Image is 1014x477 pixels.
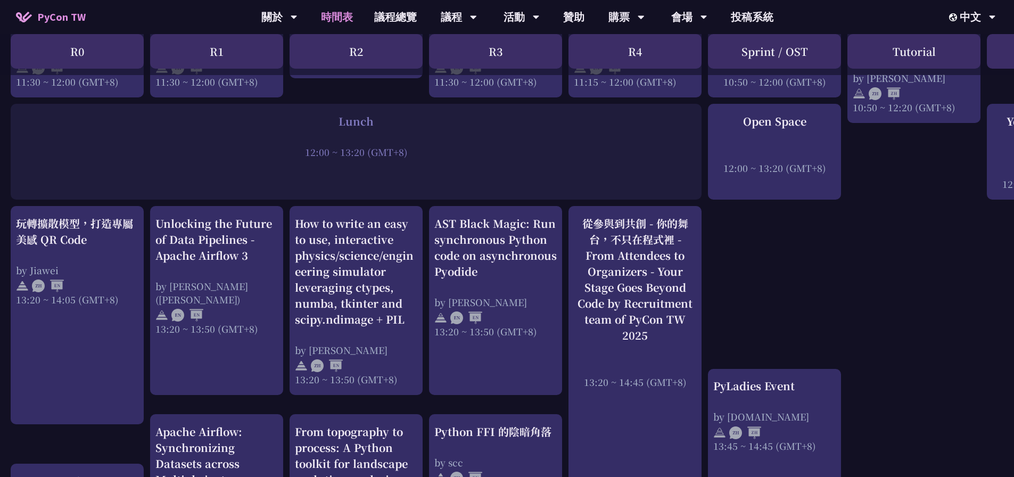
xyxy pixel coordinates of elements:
[155,216,278,335] a: Unlocking the Future of Data Pipelines - Apache Airflow 3 by [PERSON_NAME] ([PERSON_NAME]) 13:20 ...
[16,145,696,159] div: 12:00 ~ 13:20 (GMT+8)
[16,216,138,248] div: 玩轉擴散模型，打造專屬美感 QR Code
[434,295,557,309] div: by [PERSON_NAME]
[853,101,975,114] div: 10:50 ~ 12:20 (GMT+8)
[16,113,696,129] div: Lunch
[847,34,980,69] div: Tutorial
[16,12,32,22] img: Home icon of PyCon TW 2025
[434,424,557,440] div: Python FFI 的陰暗角落
[155,322,278,335] div: 13:20 ~ 13:50 (GMT+8)
[16,293,138,306] div: 13:20 ~ 14:05 (GMT+8)
[32,279,64,292] img: ZHEN.371966e.svg
[434,216,557,279] div: AST Black Magic: Run synchronous Python code on asynchronous Pyodide
[429,34,562,69] div: R3
[434,216,557,338] a: AST Black Magic: Run synchronous Python code on asynchronous Pyodide by [PERSON_NAME] 13:20 ~ 13:...
[574,75,696,88] div: 11:15 ~ 12:00 (GMT+8)
[713,113,836,175] a: Open Space 12:00 ~ 13:20 (GMT+8)
[729,426,761,439] img: ZHZH.38617ef.svg
[155,309,168,322] img: svg+xml;base64,PHN2ZyB4bWxucz0iaHR0cDovL3d3dy53My5vcmcvMjAwMC9zdmciIHdpZHRoPSIyNCIgaGVpZ2h0PSIyNC...
[434,325,557,338] div: 13:20 ~ 13:50 (GMT+8)
[295,216,417,327] div: How to write an easy to use, interactive physics/science/engineering simulator leveraging ctypes,...
[295,373,417,386] div: 13:20 ~ 13:50 (GMT+8)
[713,426,726,439] img: svg+xml;base64,PHN2ZyB4bWxucz0iaHR0cDovL3d3dy53My5vcmcvMjAwMC9zdmciIHdpZHRoPSIyNCIgaGVpZ2h0PSIyNC...
[713,75,836,88] div: 10:50 ~ 12:00 (GMT+8)
[5,4,96,30] a: PyCon TW
[311,359,343,372] img: ZHEN.371966e.svg
[37,9,86,25] span: PyCon TW
[150,34,283,69] div: R1
[708,34,841,69] div: Sprint / OST
[11,34,144,69] div: R0
[295,343,417,357] div: by [PERSON_NAME]
[155,216,278,264] div: Unlocking the Future of Data Pipelines - Apache Airflow 3
[155,279,278,306] div: by [PERSON_NAME] ([PERSON_NAME])
[295,216,417,386] a: How to write an easy to use, interactive physics/science/engineering simulator leveraging ctypes,...
[290,34,423,69] div: R2
[574,216,696,343] div: 從參與到共創 - 你的舞台，不只在程式裡 - From Attendees to Organizers - Your Stage Goes Beyond Code by Recruitment ...
[713,113,836,129] div: Open Space
[16,279,29,292] img: svg+xml;base64,PHN2ZyB4bWxucz0iaHR0cDovL3d3dy53My5vcmcvMjAwMC9zdmciIHdpZHRoPSIyNCIgaGVpZ2h0PSIyNC...
[434,75,557,88] div: 11:30 ~ 12:00 (GMT+8)
[16,264,138,277] div: by Jiawei
[713,378,836,453] a: PyLadies Event by [DOMAIN_NAME] 13:45 ~ 14:45 (GMT+8)
[16,216,138,306] a: 玩轉擴散模型，打造專屬美感 QR Code by Jiawei 13:20 ~ 14:05 (GMT+8)
[853,71,975,85] div: by [PERSON_NAME]
[16,75,138,88] div: 11:30 ~ 12:00 (GMT+8)
[949,13,960,21] img: Locale Icon
[713,161,836,175] div: 12:00 ~ 13:20 (GMT+8)
[171,309,203,322] img: ENEN.5a408d1.svg
[869,87,901,100] img: ZHZH.38617ef.svg
[713,410,836,423] div: by [DOMAIN_NAME]
[155,75,278,88] div: 11:30 ~ 12:00 (GMT+8)
[434,311,447,324] img: svg+xml;base64,PHN2ZyB4bWxucz0iaHR0cDovL3d3dy53My5vcmcvMjAwMC9zdmciIHdpZHRoPSIyNCIgaGVpZ2h0PSIyNC...
[713,378,836,394] div: PyLadies Event
[450,311,482,324] img: ENEN.5a408d1.svg
[574,375,696,389] div: 13:20 ~ 14:45 (GMT+8)
[295,359,308,372] img: svg+xml;base64,PHN2ZyB4bWxucz0iaHR0cDovL3d3dy53My5vcmcvMjAwMC9zdmciIHdpZHRoPSIyNCIgaGVpZ2h0PSIyNC...
[713,439,836,453] div: 13:45 ~ 14:45 (GMT+8)
[853,87,865,100] img: svg+xml;base64,PHN2ZyB4bWxucz0iaHR0cDovL3d3dy53My5vcmcvMjAwMC9zdmciIHdpZHRoPSIyNCIgaGVpZ2h0PSIyNC...
[568,34,702,69] div: R4
[434,456,557,469] div: by scc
